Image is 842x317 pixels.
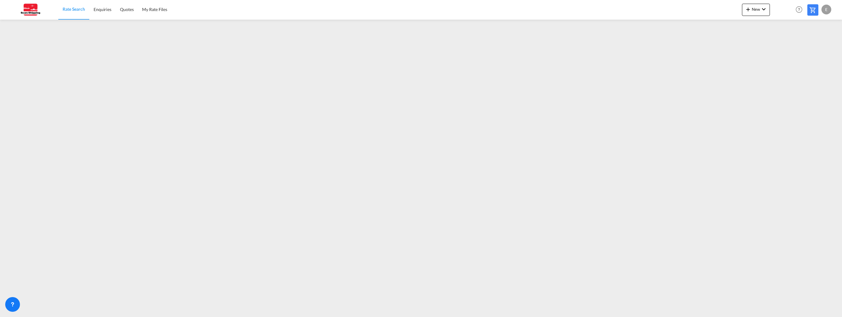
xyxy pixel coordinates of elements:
[821,5,831,14] div: E
[94,7,111,12] span: Enquiries
[120,7,133,12] span: Quotes
[744,7,767,12] span: New
[63,6,85,12] span: Rate Search
[742,4,770,16] button: icon-plus 400-fgNewicon-chevron-down
[760,6,767,13] md-icon: icon-chevron-down
[9,3,51,17] img: 123b615026f311ee80dabbd30bc9e10f.jpg
[794,4,807,15] div: Help
[744,6,752,13] md-icon: icon-plus 400-fg
[794,4,804,15] span: Help
[142,7,167,12] span: My Rate Files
